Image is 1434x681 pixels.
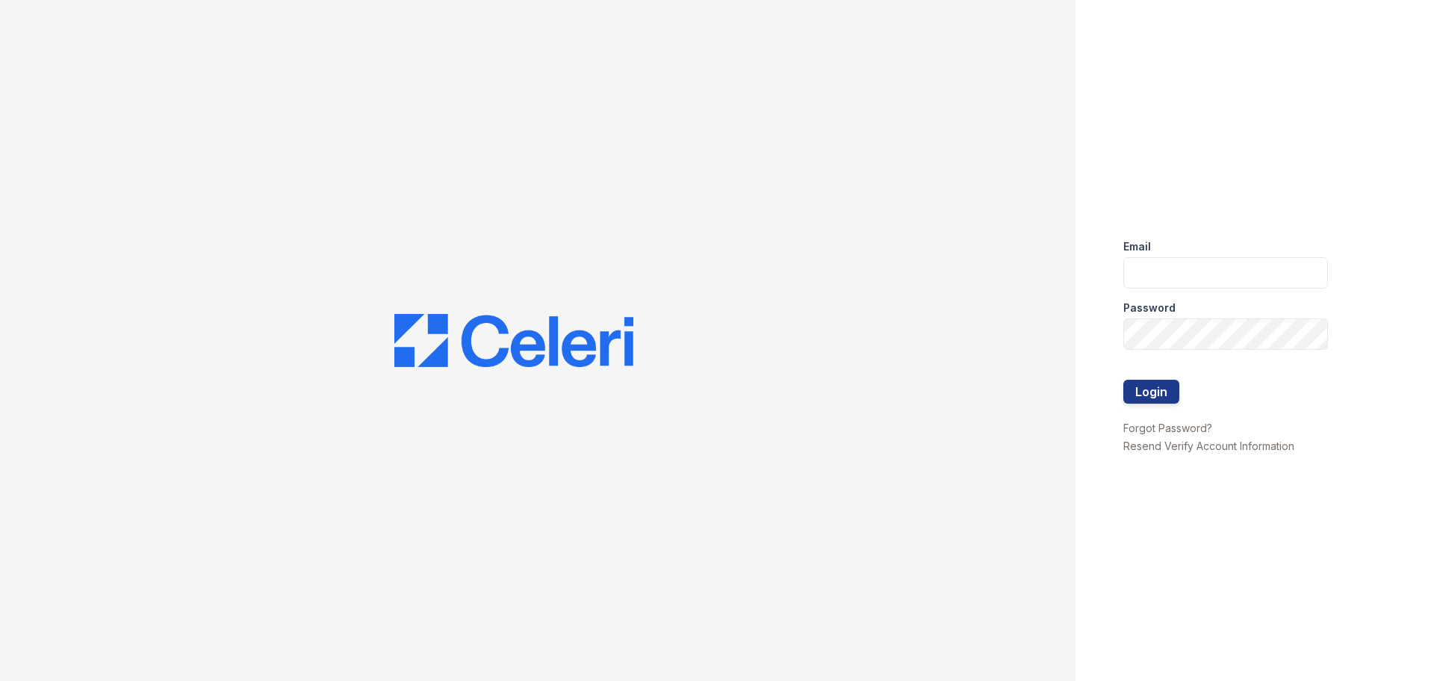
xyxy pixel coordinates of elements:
[1123,301,1176,315] label: Password
[394,314,633,368] img: CE_Logo_Blue-a8612792a0a2168367f1c8372b55b34899dd931a85d93a1a3d3e32e68fde9ad4.png
[1123,380,1179,404] button: Login
[1123,422,1212,434] a: Forgot Password?
[1123,440,1294,452] a: Resend Verify Account Information
[1123,239,1151,254] label: Email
